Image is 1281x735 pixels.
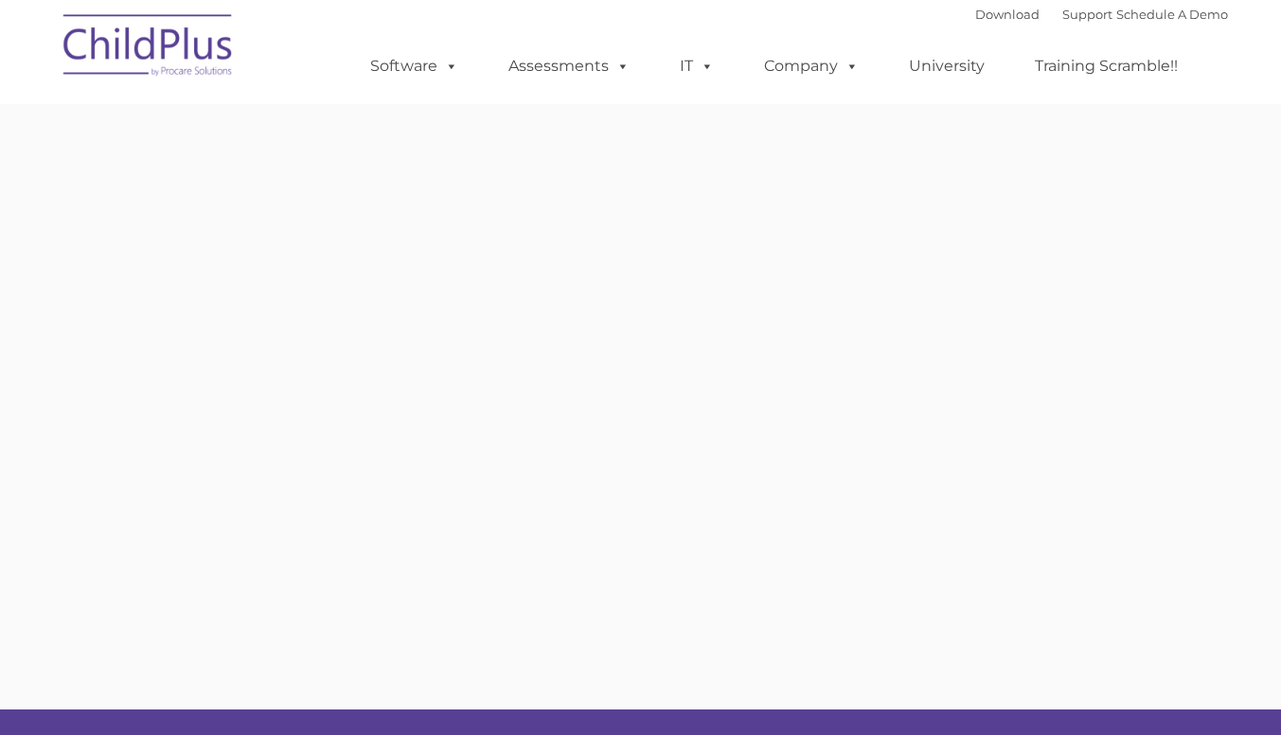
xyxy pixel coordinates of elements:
font: | [975,7,1228,22]
a: Training Scramble!! [1016,47,1197,85]
a: Company [745,47,878,85]
img: ChildPlus by Procare Solutions [54,1,243,96]
a: Software [351,47,477,85]
a: IT [661,47,733,85]
a: Assessments [489,47,649,85]
a: Support [1062,7,1112,22]
a: Download [975,7,1040,22]
a: University [890,47,1004,85]
a: Schedule A Demo [1116,7,1228,22]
